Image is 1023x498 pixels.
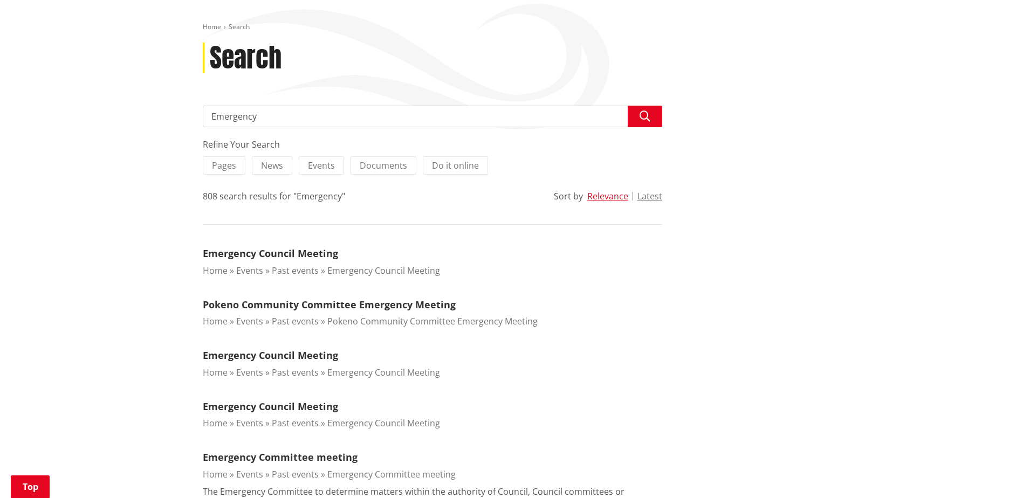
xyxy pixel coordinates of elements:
a: Emergency Council Meeting [203,400,338,413]
iframe: Messenger Launcher [973,453,1012,492]
a: Events [236,366,263,378]
a: Past events [272,265,319,276]
a: Home [203,315,228,327]
a: Pokeno Community Committee Emergency Meeting [203,298,456,311]
a: Emergency Council Meeting [327,417,440,429]
span: Documents [360,160,407,171]
nav: breadcrumb [203,23,821,32]
div: 808 search results for "Emergency" [203,190,345,203]
span: Events [308,160,335,171]
a: Top [11,475,50,498]
a: Home [203,366,228,378]
span: Do it online [432,160,479,171]
a: Past events [272,417,319,429]
a: Emergency Committee meeting [203,451,358,464]
a: Past events [272,315,319,327]
a: Home [203,22,221,31]
a: Events [236,417,263,429]
div: Sort by [554,190,583,203]
a: Emergency Council Meeting [327,366,440,378]
a: Pokeno Community Committee Emergency Meeting [327,315,538,327]
a: Emergency Council Meeting [203,247,338,260]
button: Latest [637,191,662,201]
a: Past events [272,366,319,378]
span: Search [229,22,250,31]
a: Events [236,468,263,480]
span: Pages [212,160,236,171]
a: Events [236,315,263,327]
a: Emergency Council Meeting [327,265,440,276]
a: Home [203,417,228,429]
button: Relevance [587,191,628,201]
div: Refine Your Search [203,138,662,151]
span: News [261,160,283,171]
a: Emergency Committee meeting [327,468,456,480]
a: Emergency Council Meeting [203,349,338,362]
a: Past events [272,468,319,480]
h1: Search [210,43,282,74]
a: Events [236,265,263,276]
a: Home [203,468,228,480]
input: Search input [203,106,662,127]
a: Home [203,265,228,276]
